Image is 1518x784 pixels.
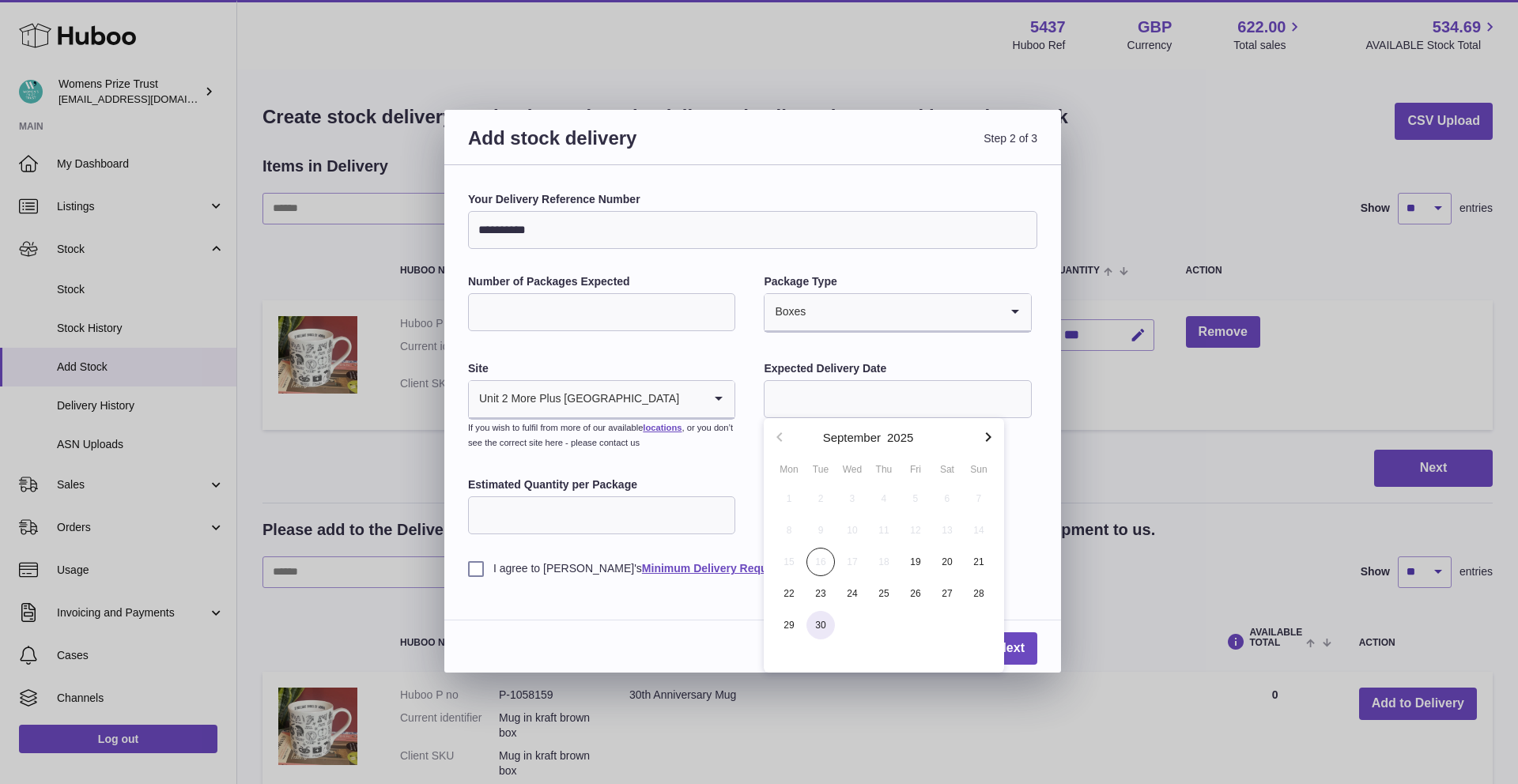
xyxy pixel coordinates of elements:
[823,432,881,443] button: September
[963,514,995,546] button: 14
[887,432,913,443] button: 2025
[469,381,680,417] span: Unit 2 More Plus [GEOGRAPHIC_DATA]
[933,548,961,576] span: 20
[468,477,735,492] label: Estimated Quantity per Package
[868,462,900,477] div: Thu
[468,192,1037,207] label: Your Delivery Reference Number
[764,361,1031,376] label: Expected Delivery Date
[838,548,867,576] span: 17
[963,462,995,477] div: Sun
[469,381,734,419] div: Search for option
[984,632,1037,665] a: Next
[965,484,993,513] span: 7
[805,483,836,514] button: 2
[931,514,963,546] button: 13
[753,126,1037,169] span: Step 2 of 3
[764,274,1031,289] label: Package Type
[468,561,1037,576] label: I agree to [PERSON_NAME]'s
[773,514,805,546] button: 8
[805,514,836,546] button: 9
[868,483,900,514] button: 4
[468,361,735,376] label: Site
[805,546,836,578] button: 16
[933,579,961,608] span: 27
[900,483,931,514] button: 5
[806,484,835,513] span: 2
[775,579,803,608] span: 22
[836,578,868,609] button: 24
[836,546,868,578] button: 17
[931,483,963,514] button: 6
[775,548,803,576] span: 15
[806,548,835,576] span: 16
[900,578,931,609] button: 26
[901,548,930,576] span: 19
[868,546,900,578] button: 18
[775,611,803,639] span: 29
[836,462,868,477] div: Wed
[836,483,868,514] button: 3
[468,423,733,447] small: If you wish to fulfil from more of our available , or you don’t see the correct site here - pleas...
[765,294,1030,332] div: Search for option
[900,462,931,477] div: Fri
[680,381,703,417] input: Search for option
[773,483,805,514] button: 1
[773,609,805,641] button: 29
[901,484,930,513] span: 5
[806,516,835,545] span: 9
[805,462,836,477] div: Tue
[901,579,930,608] span: 26
[901,516,930,545] span: 12
[931,462,963,477] div: Sat
[838,579,867,608] span: 24
[900,514,931,546] button: 12
[773,578,805,609] button: 22
[838,484,867,513] span: 3
[870,516,898,545] span: 11
[868,578,900,609] button: 25
[870,579,898,608] span: 25
[933,516,961,545] span: 13
[963,546,995,578] button: 21
[806,294,999,330] input: Search for option
[965,579,993,608] span: 28
[965,516,993,545] span: 14
[773,462,805,477] div: Mon
[870,548,898,576] span: 18
[468,126,753,169] h3: Add stock delivery
[836,514,868,546] button: 10
[805,578,836,609] button: 23
[775,484,803,513] span: 1
[773,546,805,578] button: 15
[643,423,682,432] a: locations
[765,294,806,330] span: Boxes
[468,274,735,289] label: Number of Packages Expected
[931,546,963,578] button: 20
[805,609,836,641] button: 30
[775,516,803,545] span: 8
[965,548,993,576] span: 21
[838,516,867,545] span: 10
[870,484,898,513] span: 4
[806,611,835,639] span: 30
[931,578,963,609] button: 27
[933,484,961,513] span: 6
[868,514,900,546] button: 11
[806,579,835,608] span: 23
[900,546,931,578] button: 19
[963,483,995,514] button: 7
[963,578,995,609] button: 28
[642,562,814,575] a: Minimum Delivery Requirements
